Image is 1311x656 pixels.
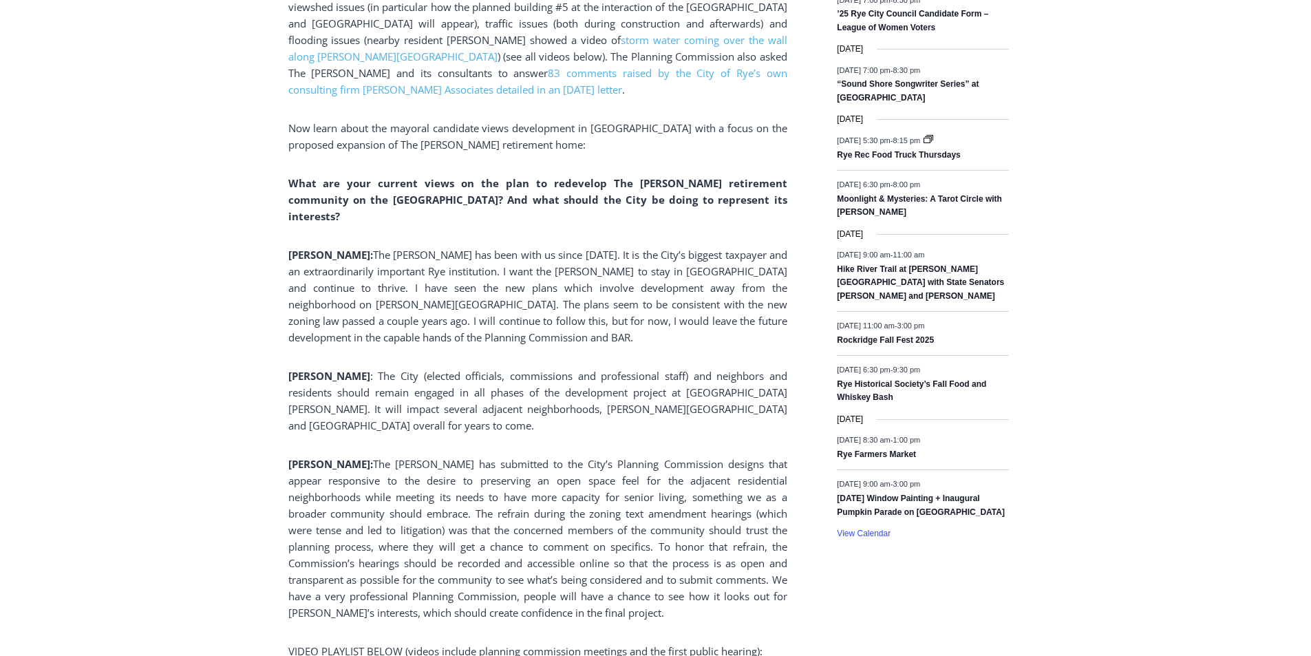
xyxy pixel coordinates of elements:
[837,65,890,74] span: [DATE] 7:00 pm
[893,480,920,488] span: 3:00 pm
[837,251,890,259] span: [DATE] 9:00 am
[837,494,1005,518] a: [DATE] Window Painting + Inaugural Pumpkin Parade on [GEOGRAPHIC_DATA]
[897,321,925,330] span: 3:00 pm
[288,369,370,383] b: [PERSON_NAME]
[288,176,787,223] b: What are your current views on the plan to redevelop The [PERSON_NAME] retirement community on th...
[288,369,787,432] span: : The City (elected officials, commissions and professional staff) and neighbors and residents sh...
[893,366,920,374] span: 9:30 pm
[837,335,934,346] a: Rockridge Fall Fest 2025
[837,251,924,259] time: -
[893,180,920,189] span: 8:00 pm
[837,79,979,103] a: “Sound Shore Songwriter Series” at [GEOGRAPHIC_DATA]
[837,480,890,488] span: [DATE] 9:00 am
[837,379,986,403] a: Rye Historical Society’s Fall Food and Whiskey Bash
[837,136,890,144] span: [DATE] 5:30 pm
[837,9,988,33] a: ’25 Rye City Council Candidate Form – League of Women Voters
[288,457,787,620] span: The [PERSON_NAME] has submitted to the City’s Planning Commission designs that appear responsive ...
[837,228,863,241] time: [DATE]
[837,413,863,426] time: [DATE]
[622,83,625,96] span: .
[837,436,890,444] span: [DATE] 8:30 am
[837,366,920,374] time: -
[837,43,863,56] time: [DATE]
[893,136,920,144] span: 8:15 pm
[837,321,895,330] span: [DATE] 11:00 am
[837,321,924,330] time: -
[837,366,890,374] span: [DATE] 6:30 pm
[837,264,1004,302] a: Hike River Trail at [PERSON_NAME][GEOGRAPHIC_DATA] with State Senators [PERSON_NAME] and [PERSON_...
[837,194,1002,218] a: Moonlight & Mysteries: A Tarot Circle with [PERSON_NAME]
[288,248,373,262] b: [PERSON_NAME]:
[288,248,787,344] span: The [PERSON_NAME] has been with us since [DATE]. It is the City’s biggest taxpayer and an extraor...
[837,136,922,144] time: -
[837,65,920,74] time: -
[837,180,890,189] span: [DATE] 6:30 pm
[893,251,924,259] span: 11:00 am
[837,436,920,444] time: -
[893,436,920,444] span: 1:00 pm
[837,449,916,461] a: Rye Farmers Market
[837,113,863,126] time: [DATE]
[837,529,891,539] a: View Calendar
[837,180,920,189] time: -
[837,480,920,488] time: -
[837,150,960,161] a: Rye Rec Food Truck Thursdays
[288,121,787,151] span: Now learn about the mayoral candidate views development in [GEOGRAPHIC_DATA] with a focus on the ...
[288,457,373,471] b: [PERSON_NAME]:
[893,65,920,74] span: 8:30 pm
